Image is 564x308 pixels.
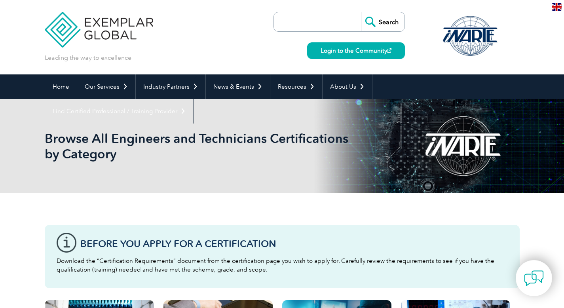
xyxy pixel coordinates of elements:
p: Leading the way to excellence [45,53,131,62]
img: en [552,3,562,11]
a: About Us [323,74,372,99]
p: Download the “Certification Requirements” document from the certification page you wish to apply ... [57,257,508,274]
a: Find Certified Professional / Training Provider [45,99,193,124]
img: contact-chat.png [524,268,544,288]
h1: Browse All Engineers and Technicians Certifications by Category [45,131,349,162]
input: Search [361,12,404,31]
a: Login to the Community [307,42,405,59]
img: open_square.png [387,48,391,53]
h3: Before You Apply For a Certification [80,239,508,249]
a: Industry Partners [136,74,205,99]
a: Home [45,74,77,99]
a: Resources [270,74,322,99]
a: News & Events [206,74,270,99]
a: Our Services [77,74,135,99]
